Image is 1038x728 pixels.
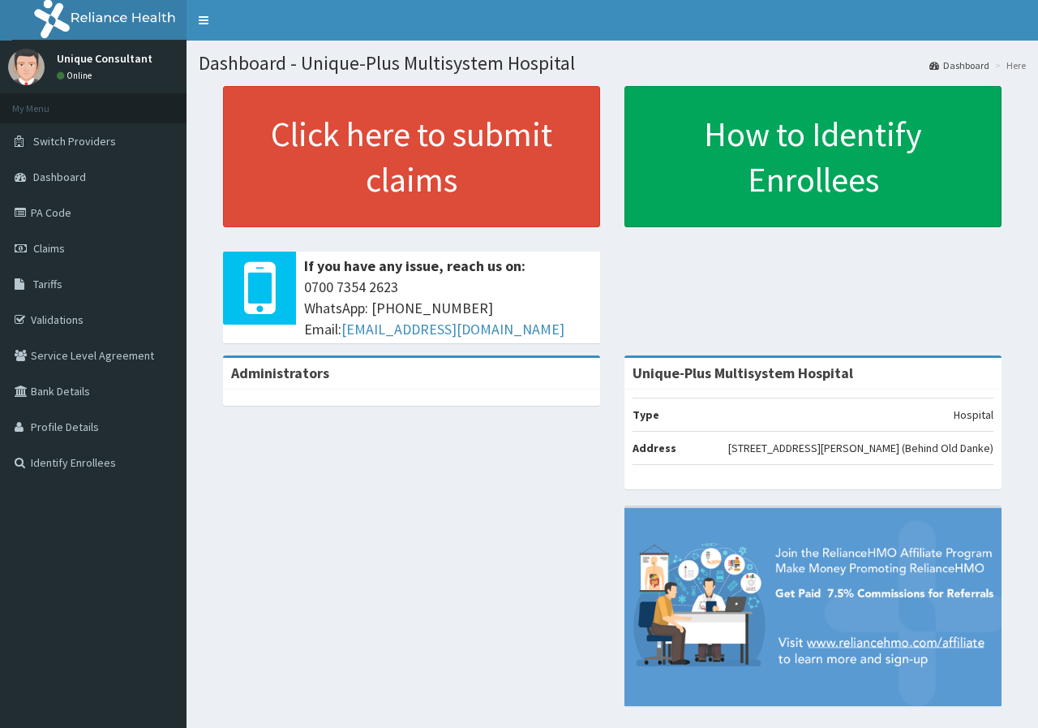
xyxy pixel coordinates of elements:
li: Here [991,58,1026,72]
b: If you have any issue, reach us on: [304,256,525,275]
span: Switch Providers [33,134,116,149]
h1: Dashboard - Unique-Plus Multisystem Hospital [199,53,1026,74]
a: Online [57,70,96,81]
span: Claims [33,241,65,256]
img: User Image [8,49,45,85]
strong: Unique-Plus Multisystem Hospital [633,364,853,382]
p: Hospital [954,407,993,423]
a: [EMAIL_ADDRESS][DOMAIN_NAME] [341,320,564,338]
p: Unique Consultant [57,53,152,64]
b: Address [633,441,676,455]
b: Type [633,407,659,422]
p: [STREET_ADDRESS][PERSON_NAME] (Behind Old Danke) [728,440,993,456]
img: provider-team-banner.png [624,508,1002,705]
span: 0700 7354 2623 WhatsApp: [PHONE_NUMBER] Email: [304,277,592,339]
a: How to Identify Enrollees [624,86,1002,227]
a: Dashboard [929,58,989,72]
a: Click here to submit claims [223,86,600,227]
b: Administrators [231,364,329,382]
span: Dashboard [33,170,86,184]
span: Tariffs [33,277,62,291]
